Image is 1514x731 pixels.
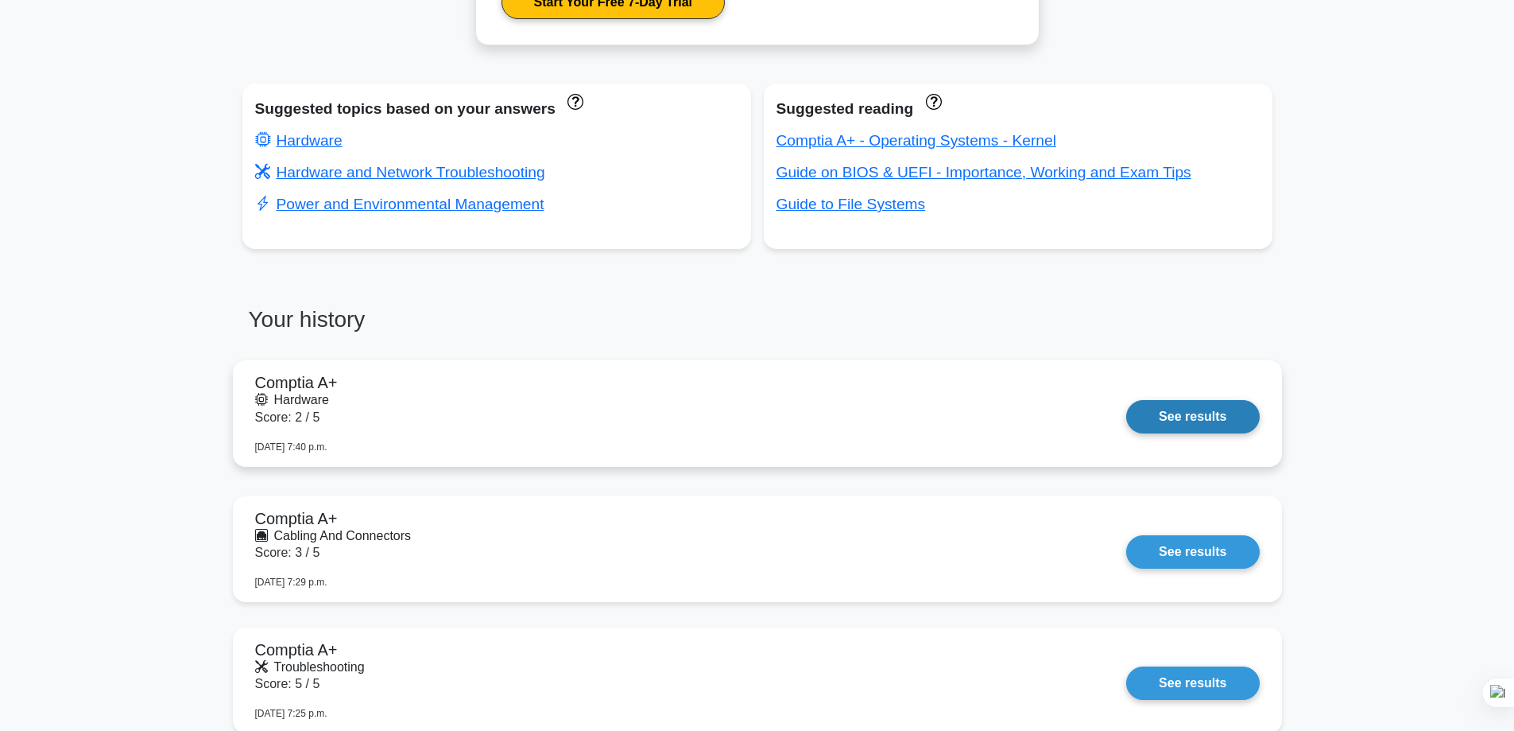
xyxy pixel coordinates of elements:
a: Comptia A+ - Operating Systems - Kernel [776,132,1056,149]
h3: Your history [242,306,748,346]
a: These concepts have been answered less than 50% correct. The guides disapear when you answer ques... [921,92,941,109]
a: Guide on BIOS & UEFI - Importance, Working and Exam Tips [776,164,1191,181]
div: Suggested reading [776,96,1260,122]
a: Hardware [255,132,343,149]
a: See results [1126,400,1259,434]
a: These topics have been answered less than 50% correct. Topics disapear when you answer questions ... [563,92,583,109]
div: Suggested topics based on your answers [255,96,738,122]
a: Power and Environmental Management [255,196,544,212]
a: Guide to File Systems [776,196,926,212]
a: See results [1126,667,1259,700]
a: Hardware and Network Troubleshooting [255,164,545,181]
a: See results [1126,535,1259,569]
